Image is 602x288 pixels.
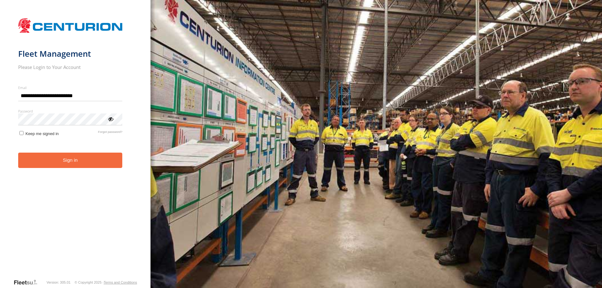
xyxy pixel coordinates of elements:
a: Visit our Website [13,279,42,285]
div: ViewPassword [107,116,114,122]
a: Forgot password? [98,130,123,136]
span: Keep me signed in [25,131,59,136]
label: Email [18,85,123,90]
form: main [18,15,133,279]
div: Version: 305.01 [47,280,71,284]
div: © Copyright 2025 - [75,280,137,284]
h1: Fleet Management [18,49,123,59]
label: Password [18,109,123,113]
input: Keep me signed in [19,131,24,135]
a: Terms and Conditions [104,280,137,284]
img: Centurion Transport [18,18,123,34]
h2: Please Login to Your Account [18,64,123,70]
button: Sign in [18,153,123,168]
